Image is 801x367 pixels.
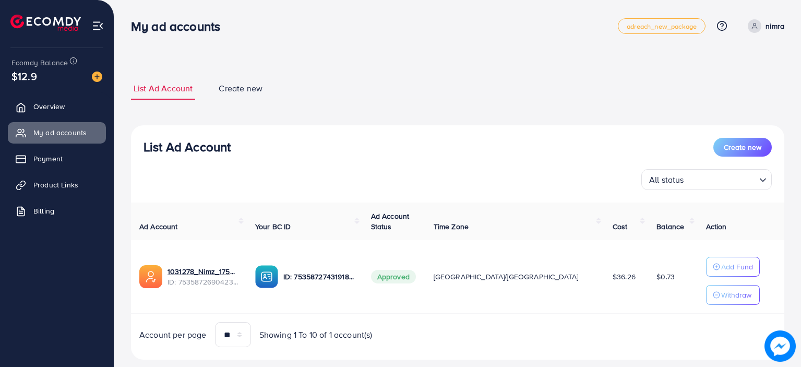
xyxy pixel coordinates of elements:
[33,180,78,190] span: Product Links
[134,82,193,94] span: List Ad Account
[724,142,761,152] span: Create new
[764,330,796,362] img: image
[641,169,772,190] div: Search for option
[131,19,229,34] h3: My ad accounts
[8,122,106,143] a: My ad accounts
[8,174,106,195] a: Product Links
[434,221,469,232] span: Time Zone
[434,271,579,282] span: [GEOGRAPHIC_DATA]/[GEOGRAPHIC_DATA]
[656,271,675,282] span: $0.73
[706,285,760,305] button: Withdraw
[706,221,727,232] span: Action
[255,265,278,288] img: ic-ba-acc.ded83a64.svg
[8,96,106,117] a: Overview
[144,139,231,155] h3: List Ad Account
[283,270,354,283] p: ID: 7535872743191887873
[10,15,81,31] img: logo
[647,172,686,187] span: All status
[8,148,106,169] a: Payment
[721,289,751,301] p: Withdraw
[33,101,65,112] span: Overview
[713,138,772,157] button: Create new
[371,270,416,283] span: Approved
[139,265,162,288] img: ic-ads-acc.e4c84228.svg
[11,57,68,68] span: Ecomdy Balance
[371,211,410,232] span: Ad Account Status
[613,271,636,282] span: $36.26
[627,23,697,30] span: adreach_new_package
[744,19,784,33] a: nimra
[219,82,262,94] span: Create new
[33,153,63,164] span: Payment
[139,221,178,232] span: Ad Account
[11,68,37,84] span: $12.9
[168,277,238,287] span: ID: 7535872690423529480
[139,329,207,341] span: Account per page
[92,72,102,82] img: image
[706,257,760,277] button: Add Fund
[8,200,106,221] a: Billing
[259,329,373,341] span: Showing 1 To 10 of 1 account(s)
[33,127,87,138] span: My ad accounts
[255,221,291,232] span: Your BC ID
[168,266,238,288] div: <span class='underline'>1031278_Nimz_1754582153621</span></br>7535872690423529480
[33,206,54,216] span: Billing
[721,261,753,273] p: Add Fund
[766,20,784,32] p: nimra
[168,266,238,277] a: 1031278_Nimz_1754582153621
[687,170,755,187] input: Search for option
[656,221,684,232] span: Balance
[618,18,706,34] a: adreach_new_package
[613,221,628,232] span: Cost
[92,20,104,32] img: menu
